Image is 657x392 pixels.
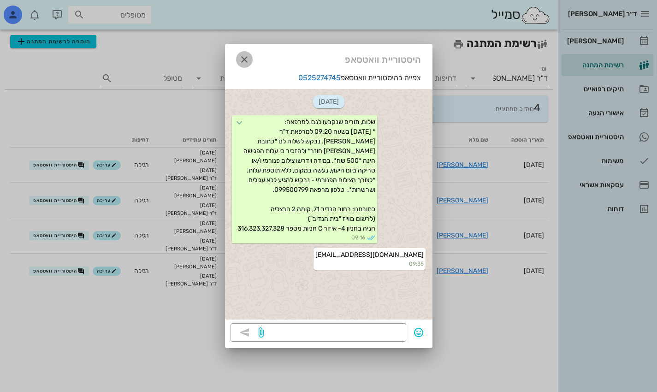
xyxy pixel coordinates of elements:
small: 09:35 [315,260,424,268]
p: צפייה בהיסטוריית וואטסאפ [225,72,432,83]
a: 0525274745 [298,73,341,82]
span: 09:16 [351,233,365,242]
span: [EMAIL_ADDRESS][DOMAIN_NAME] [315,251,424,259]
div: היסטוריית וואטסאפ [225,44,432,72]
span: שלום, תורים שנקבעו לנבו למרפאה: * [DATE] בשעה 09:20 למרפאת ד"ר [PERSON_NAME]. נבקש לשלוח לנו *כתו... [237,118,375,232]
span: [DATE] [313,95,344,108]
